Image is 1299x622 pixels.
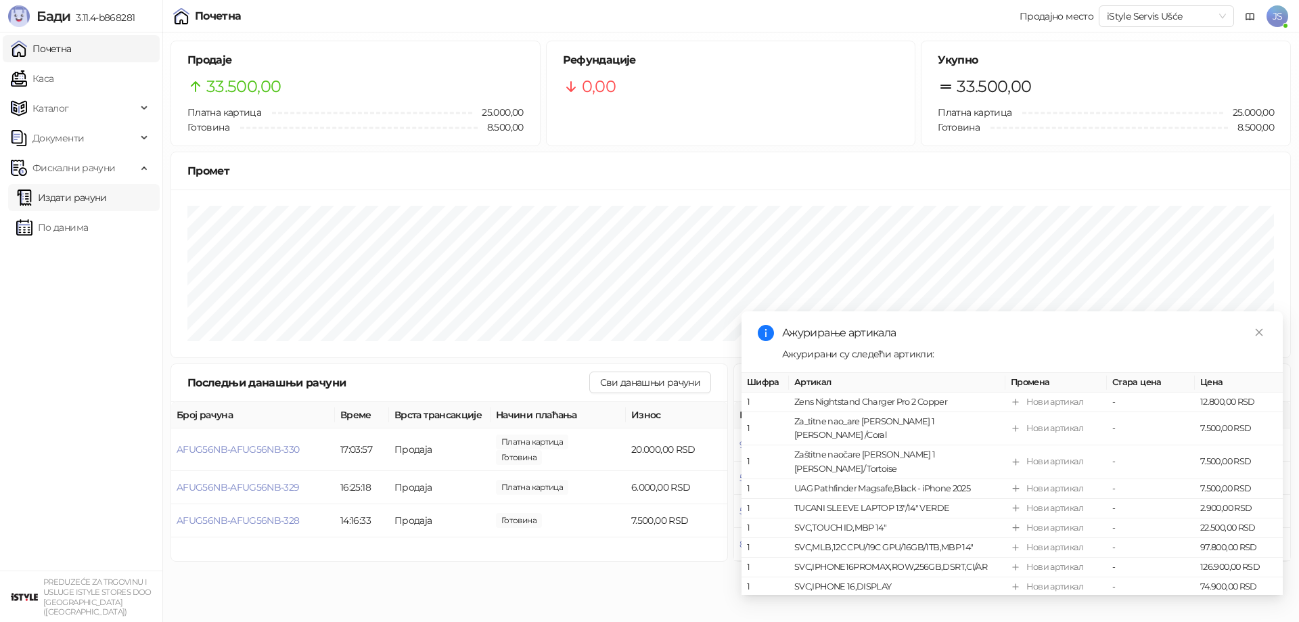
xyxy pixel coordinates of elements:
th: Шифра [742,373,789,393]
span: Фискални рачуни [32,154,115,181]
a: Почетна [11,35,72,62]
button: 9384 [739,439,761,451]
td: 1 [742,393,789,412]
th: Број рачуна [171,402,335,428]
td: 16:25:18 [335,471,389,504]
h5: Рефундације [563,52,899,68]
div: Нови артикал [1026,502,1083,515]
td: 2.900,00 RSD [1195,499,1283,518]
td: UAG Pathfinder Magsafe,Black - iPhone 2025 [789,479,1005,499]
td: 1 [742,558,789,577]
th: Врста трансакције [389,402,491,428]
div: Нови артикал [1026,521,1083,535]
td: 1 [742,518,789,538]
td: SVC,IPHONE 16,DISPLAY [789,577,1005,597]
td: 7.500,00 RSD [626,504,727,537]
span: 25.000,00 [472,105,523,120]
td: 7.500,00 RSD [1195,445,1283,479]
td: 1 [742,577,789,597]
td: - [1107,412,1195,445]
td: Продаја [389,504,491,537]
td: 7.500,00 RSD [1195,479,1283,499]
span: 33.500,00 [957,74,1031,99]
td: SVC,MLB,12C CPU/19C GPU/16GB/1TB,MBP 14" [789,538,1005,558]
td: Za_titne nao_are [PERSON_NAME] 1 [PERSON_NAME] /Coral [789,412,1005,445]
td: TUCANI SLEEVE LAPTOP 13"/14" VERDE [789,499,1005,518]
td: - [1107,538,1195,558]
div: Промет [187,162,1274,179]
span: 0,00 [582,74,616,99]
td: 17:03:57 [335,428,389,471]
button: 8957 [739,538,760,550]
div: Нови артикал [1026,395,1083,409]
div: Ажурирање артикала [782,325,1267,341]
span: 19.000,00 [496,435,568,449]
td: Продаја [389,428,491,471]
div: Нови артикал [1026,455,1083,468]
td: 1 [742,538,789,558]
span: 33.500,00 [206,74,281,99]
span: Документи [32,125,84,152]
td: 20.000,00 RSD [626,428,727,471]
div: Почетна [195,11,242,22]
span: 25.000,00 [1223,105,1274,120]
td: - [1107,577,1195,597]
a: Каса [11,65,53,92]
a: Close [1252,325,1267,340]
button: AFUG56NB-AFUG56NB-330 [177,443,300,456]
td: 22.500,00 RSD [1195,518,1283,538]
td: Zens Nightstand Charger Pro 2 Copper [789,393,1005,412]
span: close [1254,328,1264,337]
td: 1 [742,499,789,518]
button: 5639 [739,472,760,484]
div: Ажурирани су следећи артикли: [782,347,1267,361]
div: Продајно место [1020,12,1093,21]
button: 5649 [739,505,761,517]
th: Шифра [734,402,788,428]
td: - [1107,558,1195,577]
button: AFUG56NB-AFUG56NB-329 [177,481,300,493]
td: 12.800,00 RSD [1195,393,1283,412]
span: Платна картица [187,106,261,118]
div: Последњи данашњи рачуни [187,374,589,391]
a: Издати рачуни [16,184,107,211]
th: Начини плаћања [491,402,626,428]
span: info-circle [758,325,774,341]
div: Нови артикал [1026,422,1083,435]
img: Logo [8,5,30,27]
td: SVC,TOUCH ID,MBP 14" [789,518,1005,538]
td: 14:16:33 [335,504,389,537]
td: Zaštitne naočare [PERSON_NAME] 1 [PERSON_NAME]/ Tortoise [789,445,1005,479]
small: PREDUZEĆE ZA TRGOVINU I USLUGE ISTYLE STORES DOO [GEOGRAPHIC_DATA] ([GEOGRAPHIC_DATA]) [43,577,152,617]
span: 3.11.4-b868281 [70,12,135,24]
td: - [1107,393,1195,412]
th: Износ [626,402,727,428]
span: Бади [37,8,70,24]
div: Нови артикал [1026,580,1083,594]
th: Цена [1195,373,1283,393]
td: 97.800,00 RSD [1195,538,1283,558]
td: - [1107,518,1195,538]
span: Готовина [187,121,229,133]
a: По данима [16,214,88,241]
td: SVC,IPHONE16PROMAX,ROW,256GB,DSRT,CI/AR [789,558,1005,577]
th: Промена [1005,373,1107,393]
th: Време [335,402,389,428]
td: 126.900,00 RSD [1195,558,1283,577]
span: AFUG56NB-AFUG56NB-328 [177,514,300,527]
div: Нови артикал [1026,541,1083,554]
td: - [1107,479,1195,499]
span: 8.500,00 [1228,120,1274,135]
th: Артикал [789,373,1005,393]
h5: Продаје [187,52,524,68]
a: Документација [1239,5,1261,27]
img: 64x64-companyLogo-77b92cf4-9946-4f36-9751-bf7bb5fd2c7d.png [11,583,38,610]
td: - [1107,499,1195,518]
td: - [1107,445,1195,479]
div: Нови артикал [1026,560,1083,574]
span: 7.500,00 [496,513,542,528]
th: Стара цена [1107,373,1195,393]
td: Продаја [389,471,491,504]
